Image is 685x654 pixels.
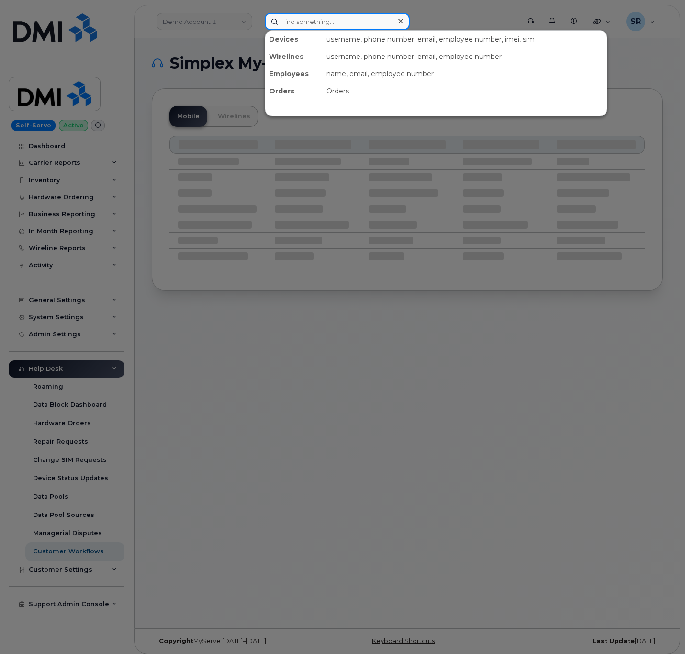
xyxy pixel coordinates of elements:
[323,31,607,48] div: username, phone number, email, employee number, imei, sim
[323,48,607,65] div: username, phone number, email, employee number
[265,82,323,100] div: Orders
[265,48,323,65] div: Wirelines
[323,82,607,100] div: Orders
[265,65,323,82] div: Employees
[323,65,607,82] div: name, email, employee number
[265,31,323,48] div: Devices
